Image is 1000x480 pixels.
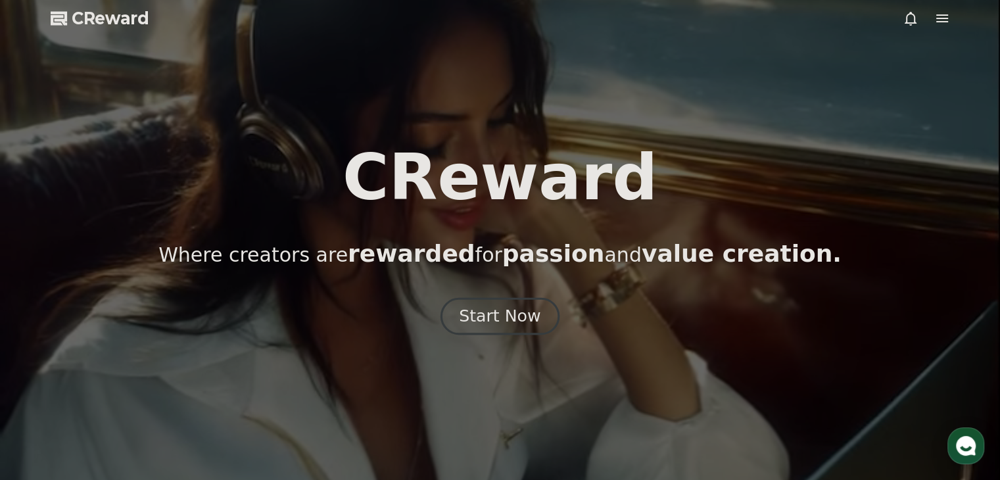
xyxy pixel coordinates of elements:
[87,371,170,404] a: Messages
[170,371,252,404] a: Settings
[348,240,475,267] span: rewarded
[4,371,87,404] a: Home
[195,391,227,401] span: Settings
[502,240,605,267] span: passion
[109,391,148,402] span: Messages
[443,312,557,324] a: Start Now
[72,8,149,29] span: CReward
[34,391,57,401] span: Home
[642,240,842,267] span: value creation.
[440,298,560,335] button: Start Now
[343,146,657,209] h1: CReward
[158,241,842,267] p: Where creators are for and
[51,8,149,29] a: CReward
[459,305,540,327] div: Start Now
